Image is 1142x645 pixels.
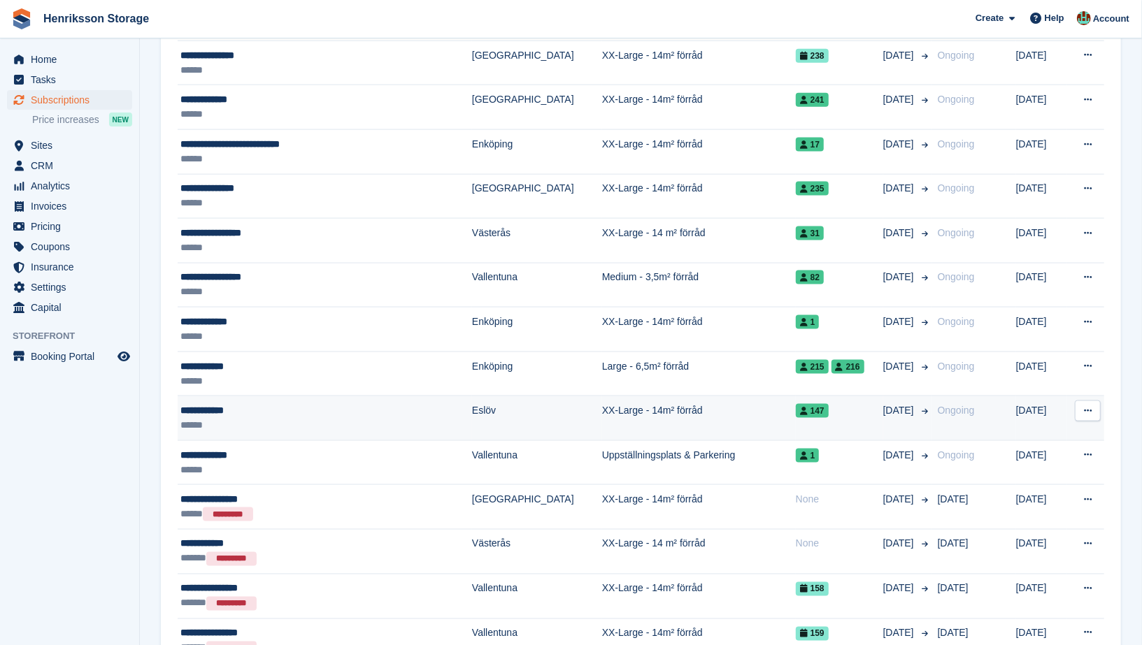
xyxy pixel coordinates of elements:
td: Enköping [472,352,602,396]
td: Large - 6,5m² förråd [602,352,796,396]
a: menu [7,156,132,175]
a: menu [7,70,132,89]
span: Ongoing [938,138,975,150]
span: 82 [796,270,824,284]
span: Analytics [31,176,115,196]
td: Vallentuna [472,440,602,485]
span: Home [31,50,115,69]
span: [DATE] [883,48,917,63]
span: [DATE] [883,226,917,240]
td: XX-Large - 14m² förråd [602,485,796,530]
td: Uppställningsplats & Parkering [602,440,796,485]
td: [DATE] [1016,396,1067,441]
td: [DATE] [1016,352,1067,396]
span: Ongoing [938,50,975,61]
td: [GEOGRAPHIC_DATA] [472,85,602,130]
span: 17 [796,138,824,152]
a: menu [7,196,132,216]
span: Ongoing [938,405,975,416]
span: Booking Portal [31,347,115,366]
td: Enköping [472,307,602,352]
a: menu [7,237,132,256]
td: Vallentuna [472,263,602,307]
span: Ongoing [938,182,975,194]
td: [DATE] [1016,574,1067,619]
td: [DATE] [1016,174,1067,219]
span: Create [976,11,1004,25]
span: [DATE] [938,583,969,594]
td: [DATE] [1016,530,1067,574]
span: 158 [796,582,829,596]
span: [DATE] [883,181,917,196]
td: [DATE] [1016,85,1067,130]
td: [GEOGRAPHIC_DATA] [472,485,602,530]
a: menu [7,298,132,317]
span: Insurance [31,257,115,277]
span: [DATE] [883,314,917,329]
td: Enköping [472,129,602,174]
td: Vallentuna [472,574,602,619]
div: NEW [109,113,132,126]
td: [DATE] [1016,307,1067,352]
span: 1 [796,449,820,463]
span: [DATE] [883,137,917,152]
span: 238 [796,49,829,63]
span: [DATE] [883,626,917,641]
td: [DATE] [1016,41,1067,85]
td: XX-Large - 14m² förråd [602,129,796,174]
span: Sites [31,136,115,155]
a: menu [7,176,132,196]
span: Settings [31,277,115,297]
span: 241 [796,93,829,107]
a: menu [7,347,132,366]
td: XX-Large - 14m² förråd [602,85,796,130]
a: menu [7,90,132,110]
div: None [796,537,883,551]
span: Help [1045,11,1064,25]
span: Invoices [31,196,115,216]
span: [DATE] [938,628,969,639]
td: Västerås [472,530,602,574]
span: Ongoing [938,449,975,461]
span: [DATE] [938,538,969,549]
span: Ongoing [938,316,975,327]
td: [DATE] [1016,440,1067,485]
a: menu [7,257,132,277]
span: Coupons [31,237,115,256]
span: CRM [31,156,115,175]
span: [DATE] [883,537,917,551]
span: 1 [796,315,820,329]
a: menu [7,136,132,155]
span: [DATE] [883,92,917,107]
span: [DATE] [883,359,917,374]
span: 235 [796,182,829,196]
td: Medium - 3,5m² förråd [602,263,796,307]
td: [DATE] [1016,263,1067,307]
a: Price increases NEW [32,112,132,127]
td: [DATE] [1016,129,1067,174]
td: [DATE] [1016,219,1067,263]
td: [GEOGRAPHIC_DATA] [472,174,602,219]
span: Capital [31,298,115,317]
div: None [796,492,883,507]
td: XX-Large - 14m² förråd [602,174,796,219]
td: XX-Large - 14 m² förråd [602,219,796,263]
td: XX-Large - 14m² förråd [602,307,796,352]
span: Storefront [13,329,139,343]
span: Pricing [31,217,115,236]
td: [DATE] [1016,485,1067,530]
span: 215 [796,360,829,374]
span: [DATE] [883,492,917,507]
a: Henriksson Storage [38,7,155,30]
td: Eslöv [472,396,602,441]
span: 159 [796,627,829,641]
span: Price increases [32,113,99,126]
td: XX-Large - 14m² förråd [602,396,796,441]
span: 216 [831,360,864,374]
a: menu [7,277,132,297]
img: Isak Martinelle [1077,11,1091,25]
span: Ongoing [938,361,975,372]
a: menu [7,50,132,69]
span: Ongoing [938,227,975,238]
td: Västerås [472,219,602,263]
